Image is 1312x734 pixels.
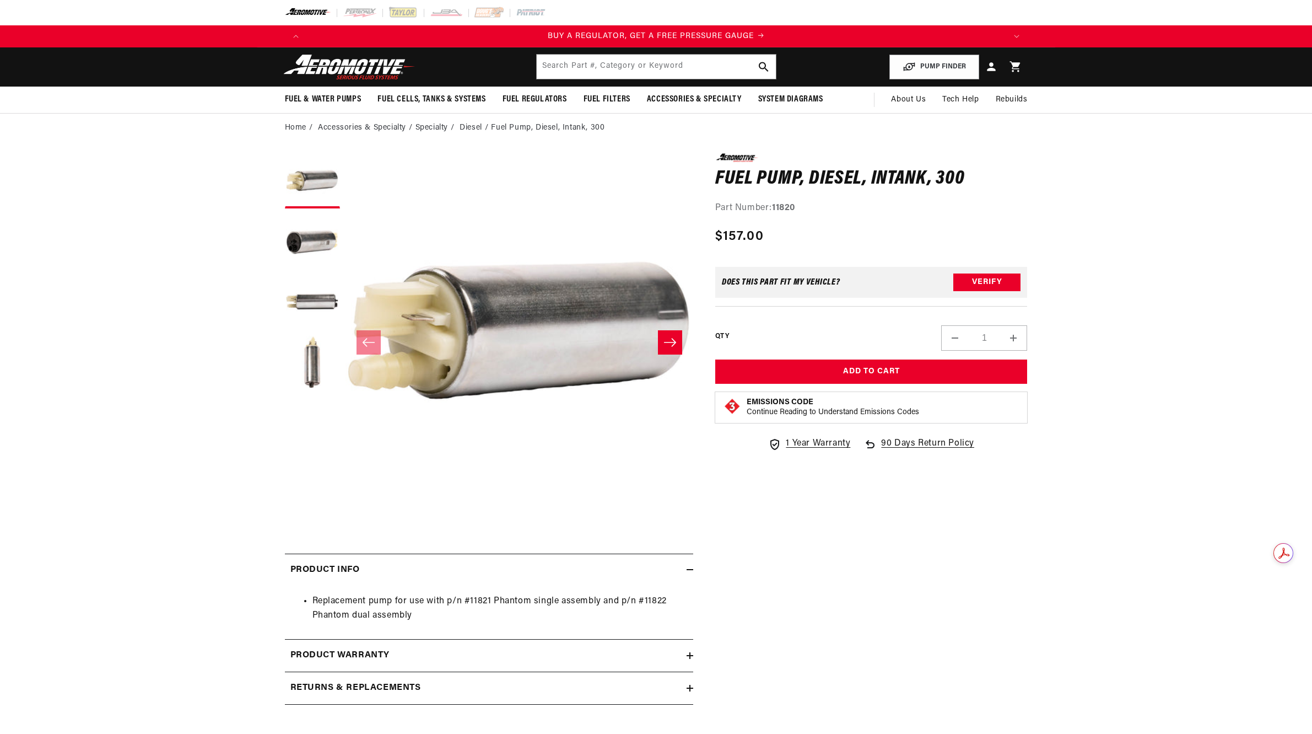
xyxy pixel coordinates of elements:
div: Part Number: [715,201,1028,216]
p: Continue Reading to Understand Emissions Codes [747,408,919,417]
a: 1 Year Warranty [768,437,850,451]
li: Accessories & Specialty [318,122,415,134]
div: Announcement [307,30,1006,42]
span: Fuel & Water Pumps [285,94,361,105]
summary: Fuel Cells, Tanks & Systems [369,87,494,112]
span: System Diagrams [758,94,823,105]
li: Replacement pump for use with p/n #11821 Phantom single assembly and p/n #11822 Phantom dual asse... [312,594,688,623]
span: About Us [891,95,926,104]
a: About Us [883,87,934,113]
input: Search by Part Number, Category or Keyword [537,55,776,79]
li: Fuel Pump, Diesel, Intank, 300 [491,122,604,134]
summary: System Diagrams [750,87,832,112]
h2: Product Info [290,563,360,577]
summary: Product warranty [285,640,693,672]
span: Fuel Cells, Tanks & Systems [377,94,485,105]
summary: Tech Help [934,87,987,113]
a: Home [285,122,306,134]
span: 90 Days Return Policy [881,437,974,462]
button: Verify [953,274,1021,291]
summary: Fuel & Water Pumps [277,87,370,112]
summary: Rebuilds [987,87,1036,113]
summary: Returns & replacements [285,672,693,704]
a: Diesel [460,122,482,134]
span: Fuel Filters [584,94,630,105]
button: Load image 2 in gallery view [285,214,340,269]
span: Accessories & Specialty [647,94,742,105]
summary: Fuel Regulators [494,87,575,112]
h2: Product warranty [290,649,390,663]
strong: Emissions Code [747,398,813,406]
summary: Fuel Filters [575,87,639,112]
div: 1 of 4 [307,30,1006,42]
button: Translation missing: en.sections.announcements.previous_announcement [285,25,307,47]
button: Slide left [357,330,381,355]
nav: breadcrumbs [285,122,1028,134]
img: Emissions code [724,398,741,415]
strong: 11820 [772,203,795,212]
span: 1 Year Warranty [786,437,850,451]
span: Fuel Regulators [503,94,567,105]
a: 90 Days Return Policy [863,437,974,462]
slideshow-component: Translation missing: en.sections.announcements.announcement_bar [257,25,1055,47]
span: $157.00 [715,227,764,247]
media-gallery: Gallery Viewer [285,153,693,531]
button: PUMP FINDER [889,55,979,79]
span: Rebuilds [996,94,1028,106]
summary: Accessories & Specialty [639,87,750,112]
button: Load image 3 in gallery view [285,275,340,330]
div: Does This part fit My vehicle? [722,278,840,287]
button: Add to Cart [715,360,1028,384]
summary: Product Info [285,554,693,586]
button: Slide right [658,330,682,355]
li: Specialty [415,122,457,134]
label: QTY [715,332,729,341]
button: Load image 1 in gallery view [285,153,340,208]
span: Tech Help [942,94,979,106]
h2: Returns & replacements [290,681,421,695]
span: BUY A REGULATOR, GET A FREE PRESSURE GAUGE [548,32,754,40]
button: Emissions CodeContinue Reading to Understand Emissions Codes [747,398,919,417]
button: Load image 4 in gallery view [285,335,340,390]
img: Aeromotive [280,54,418,80]
button: Translation missing: en.sections.announcements.next_announcement [1006,25,1028,47]
h1: Fuel Pump, Diesel, Intank, 300 [715,170,1028,188]
button: search button [752,55,776,79]
a: BUY A REGULATOR, GET A FREE PRESSURE GAUGE [307,30,1006,42]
